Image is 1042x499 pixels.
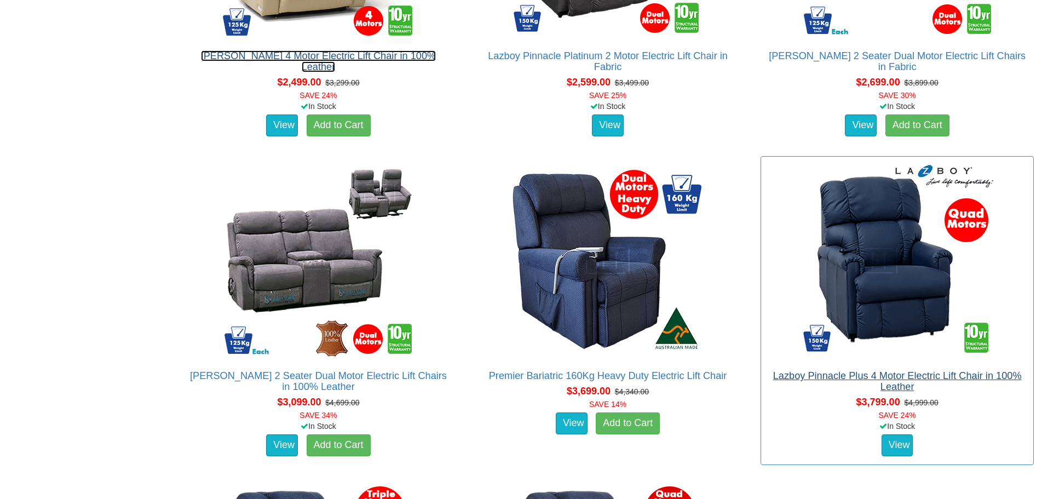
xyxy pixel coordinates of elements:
[277,77,321,88] span: $2,499.00
[758,421,1036,432] div: In Stock
[879,91,916,100] font: SAVE 30%
[773,370,1022,392] a: Lazboy Pinnacle Plus 4 Motor Electric Lift Chair in 100% Leather
[190,370,447,392] a: [PERSON_NAME] 2 Seater Dual Motor Electric Lift Chairs in 100% Leather
[220,162,417,359] img: Dalton 2 Seater Dual Motor Electric Lift Chairs in 100% Leather
[904,398,938,407] del: $4,999.00
[769,50,1026,72] a: [PERSON_NAME] 2 Seater Dual Motor Electric Lift Chairs in Fabric
[509,162,706,359] img: Premier Bariatric 160Kg Heavy Duty Electric Lift Chair
[615,78,649,87] del: $3,499.00
[904,78,938,87] del: $3,899.00
[567,386,611,397] span: $3,699.00
[488,50,728,72] a: Lazboy Pinnacle Platinum 2 Motor Electric Lift Chair in Fabric
[856,77,900,88] span: $2,699.00
[799,162,996,359] img: Lazboy Pinnacle Plus 4 Motor Electric Lift Chair in 100% Leather
[180,421,457,432] div: In Stock
[885,114,949,136] a: Add to Cart
[266,434,298,456] a: View
[589,400,626,409] font: SAVE 14%
[556,412,588,434] a: View
[845,114,877,136] a: View
[856,397,900,408] span: $3,799.00
[758,101,1036,112] div: In Stock
[201,50,436,72] a: [PERSON_NAME] 4 Motor Electric Lift Chair in 100% Leather
[300,411,337,420] font: SAVE 34%
[266,114,298,136] a: View
[596,412,660,434] a: Add to Cart
[567,77,611,88] span: $2,599.00
[277,397,321,408] span: $3,099.00
[589,91,626,100] font: SAVE 25%
[325,398,359,407] del: $4,699.00
[615,387,649,396] del: $4,340.00
[300,91,337,100] font: SAVE 24%
[469,101,747,112] div: In Stock
[307,434,371,456] a: Add to Cart
[307,114,371,136] a: Add to Cart
[882,434,913,456] a: View
[325,78,359,87] del: $3,299.00
[180,101,457,112] div: In Stock
[489,370,727,381] a: Premier Bariatric 160Kg Heavy Duty Electric Lift Chair
[879,411,916,420] font: SAVE 24%
[592,114,624,136] a: View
